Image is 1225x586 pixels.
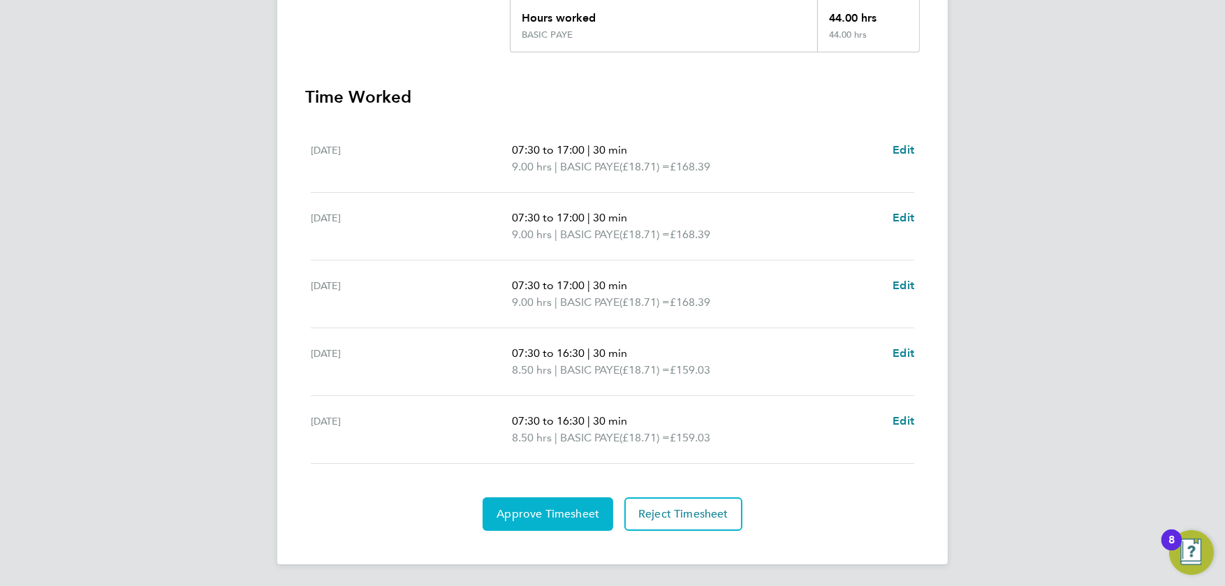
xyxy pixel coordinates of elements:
[619,363,670,376] span: (£18.71) =
[593,346,627,360] span: 30 min
[560,362,619,379] span: BASIC PAYE
[670,160,710,173] span: £168.39
[522,29,573,41] div: BASIC PAYE
[619,228,670,241] span: (£18.71) =
[555,295,557,309] span: |
[560,226,619,243] span: BASIC PAYE
[512,363,552,376] span: 8.50 hrs
[483,497,613,531] button: Approve Timesheet
[311,345,512,379] div: [DATE]
[893,277,914,294] a: Edit
[311,277,512,311] div: [DATE]
[893,279,914,292] span: Edit
[587,279,590,292] span: |
[512,228,552,241] span: 9.00 hrs
[512,414,585,427] span: 07:30 to 16:30
[593,211,627,224] span: 30 min
[893,413,914,430] a: Edit
[311,210,512,243] div: [DATE]
[619,295,670,309] span: (£18.71) =
[624,497,742,531] button: Reject Timesheet
[817,29,919,52] div: 44.00 hrs
[1169,530,1214,575] button: Open Resource Center, 8 new notifications
[587,211,590,224] span: |
[670,295,710,309] span: £168.39
[893,346,914,360] span: Edit
[587,414,590,427] span: |
[893,345,914,362] a: Edit
[555,363,557,376] span: |
[512,431,552,444] span: 8.50 hrs
[1168,540,1175,558] div: 8
[305,86,920,108] h3: Time Worked
[512,143,585,156] span: 07:30 to 17:00
[555,431,557,444] span: |
[670,228,710,241] span: £168.39
[560,430,619,446] span: BASIC PAYE
[893,211,914,224] span: Edit
[497,507,599,521] span: Approve Timesheet
[512,160,552,173] span: 9.00 hrs
[512,211,585,224] span: 07:30 to 17:00
[593,279,627,292] span: 30 min
[311,142,512,175] div: [DATE]
[893,414,914,427] span: Edit
[555,160,557,173] span: |
[619,431,670,444] span: (£18.71) =
[670,431,710,444] span: £159.03
[670,363,710,376] span: £159.03
[555,228,557,241] span: |
[593,143,627,156] span: 30 min
[512,295,552,309] span: 9.00 hrs
[512,279,585,292] span: 07:30 to 17:00
[512,346,585,360] span: 07:30 to 16:30
[593,414,627,427] span: 30 min
[893,143,914,156] span: Edit
[638,507,728,521] span: Reject Timesheet
[560,159,619,175] span: BASIC PAYE
[619,160,670,173] span: (£18.71) =
[587,143,590,156] span: |
[587,346,590,360] span: |
[893,142,914,159] a: Edit
[311,413,512,446] div: [DATE]
[560,294,619,311] span: BASIC PAYE
[893,210,914,226] a: Edit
